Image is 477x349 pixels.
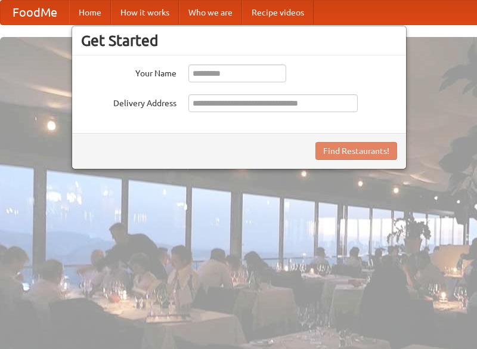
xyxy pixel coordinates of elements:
a: FoodMe [1,1,69,24]
a: Recipe videos [242,1,314,24]
a: Home [69,1,111,24]
a: Who we are [179,1,242,24]
label: Delivery Address [81,94,176,109]
a: How it works [111,1,179,24]
h3: Get Started [81,32,397,50]
button: Find Restaurants! [315,142,397,160]
label: Your Name [81,64,176,79]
